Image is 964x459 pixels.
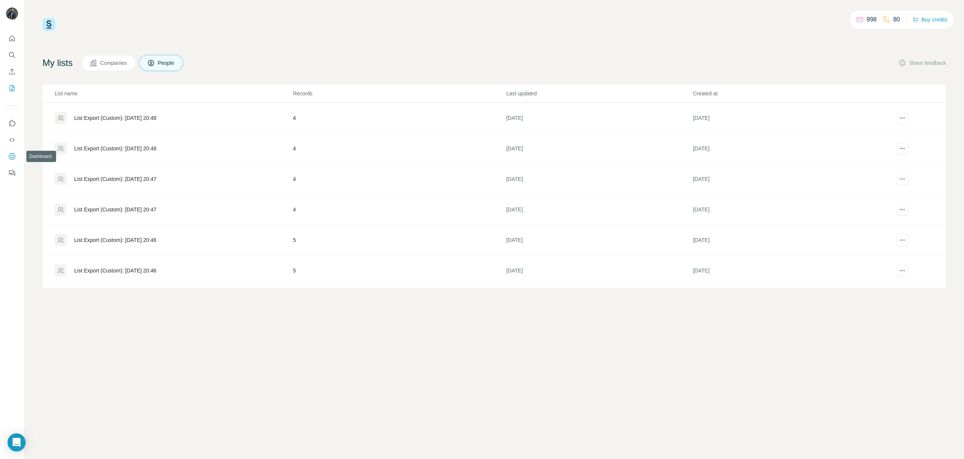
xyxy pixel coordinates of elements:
button: Search [6,48,18,62]
td: [DATE] [692,194,879,225]
button: Use Surfe on LinkedIn [6,116,18,130]
td: [DATE] [692,256,879,286]
td: [DATE] [506,194,692,225]
td: [DATE] [692,164,879,194]
td: [DATE] [506,256,692,286]
button: Use Surfe API [6,133,18,147]
button: actions [896,234,908,246]
div: List Export (Custom): [DATE] 20:47 [74,206,156,213]
button: Quick start [6,32,18,45]
button: actions [896,265,908,277]
td: [DATE] [506,225,692,256]
img: Surfe Logo [43,18,55,31]
p: Records [293,90,506,97]
td: [DATE] [506,164,692,194]
button: My lists [6,81,18,95]
td: [DATE] [692,133,879,164]
span: Companies [100,59,128,67]
td: 5 [293,225,506,256]
p: List name [55,90,292,97]
p: Last updated [506,90,692,97]
button: Share feedback [898,59,946,67]
span: People [158,59,175,67]
div: List Export (Custom): [DATE] 20:47 [74,175,156,183]
div: List Export (Custom): [DATE] 20:46 [74,267,156,274]
td: 4 [293,194,506,225]
td: [DATE] [692,286,879,317]
button: Buy credits [912,14,947,25]
button: Dashboard [6,150,18,163]
div: Open Intercom Messenger [8,433,26,451]
td: 4 [293,103,506,133]
button: actions [896,203,908,216]
p: 80 [893,15,900,24]
td: 5 [293,256,506,286]
td: 4 [293,133,506,164]
img: Avatar [6,8,18,20]
button: actions [896,173,908,185]
td: 65 [293,286,506,317]
td: [DATE] [692,103,879,133]
button: Enrich CSV [6,65,18,78]
td: 4 [293,164,506,194]
p: 998 [866,15,877,24]
button: actions [896,112,908,124]
button: Feedback [6,166,18,180]
p: Created at [693,90,879,97]
div: List Export (Custom): [DATE] 20:48 [74,114,156,122]
td: [DATE] [506,133,692,164]
div: List Export (Custom): [DATE] 20:48 [74,145,156,152]
td: [DATE] [506,103,692,133]
h4: My lists [43,57,73,69]
button: actions [896,142,908,155]
td: [DATE] [506,286,692,317]
td: [DATE] [692,225,879,256]
div: List Export (Custom): [DATE] 20:46 [74,236,156,244]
